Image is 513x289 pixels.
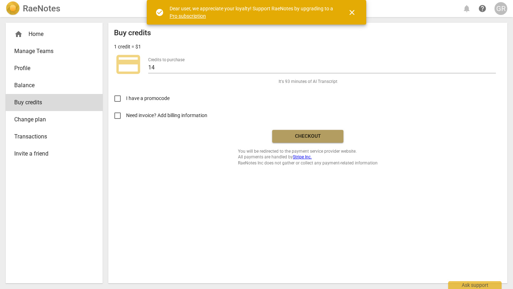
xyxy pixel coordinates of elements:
img: Logo [6,1,20,16]
a: Manage Teams [6,43,103,60]
div: Dear user, we appreciate your loyalty! Support RaeNotes by upgrading to a [170,5,335,20]
p: 1 credit = $1 [114,43,141,51]
span: It's 93 minutes of AI Transcript [279,79,337,85]
span: Manage Teams [14,47,88,56]
a: Help [476,2,489,15]
button: Checkout [272,130,343,143]
span: Change plan [14,115,88,124]
div: Home [14,30,88,38]
span: Need invoice? Add billing information [126,112,208,119]
span: home [14,30,23,38]
a: Stripe Inc. [293,154,312,159]
a: LogoRaeNotes [6,1,60,16]
div: Ask support [448,281,502,289]
span: close [348,8,356,17]
span: help [478,4,487,13]
a: Buy credits [6,94,103,111]
span: Checkout [278,133,338,140]
a: Invite a friend [6,145,103,162]
a: Profile [6,60,103,77]
span: I have a promocode [126,95,170,102]
h2: Buy credits [114,28,151,37]
span: check_circle [155,8,164,17]
button: GR [494,2,507,15]
h2: RaeNotes [23,4,60,14]
span: Balance [14,81,88,90]
span: Transactions [14,132,88,141]
a: Balance [6,77,103,94]
label: Credits to purchase [148,58,185,62]
span: credit_card [114,50,142,79]
a: Change plan [6,111,103,128]
a: Transactions [6,128,103,145]
button: Close [343,4,361,21]
span: You will be redirected to the payment service provider website. All payments are handled by RaeNo... [238,148,378,166]
div: Home [6,26,103,43]
span: Profile [14,64,88,73]
span: Invite a friend [14,149,88,158]
a: Pro subscription [170,13,206,19]
span: Buy credits [14,98,88,107]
